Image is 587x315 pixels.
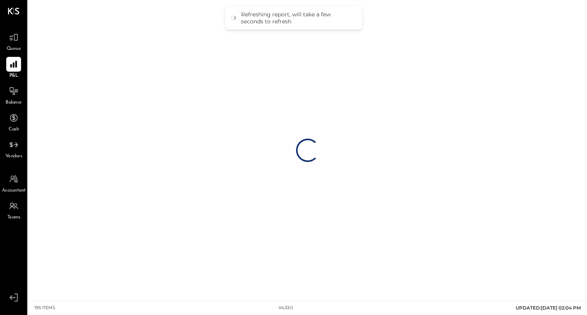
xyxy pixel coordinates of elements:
[0,57,27,79] a: P&L
[0,111,27,133] a: Cash
[5,153,22,160] span: Vendors
[0,30,27,53] a: Queue
[7,214,20,221] span: Teams
[5,99,22,106] span: Balance
[241,11,354,25] div: Refreshing report, will take a few seconds to refresh
[7,46,21,53] span: Queue
[0,137,27,160] a: Vendors
[516,305,581,311] span: UPDATED: [DATE] 02:04 PM
[34,305,55,311] div: 195 items
[278,305,293,311] div: v 4.33.0
[0,199,27,221] a: Teams
[9,126,19,133] span: Cash
[0,84,27,106] a: Balance
[9,72,18,79] span: P&L
[0,172,27,194] a: Accountant
[2,187,26,194] span: Accountant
